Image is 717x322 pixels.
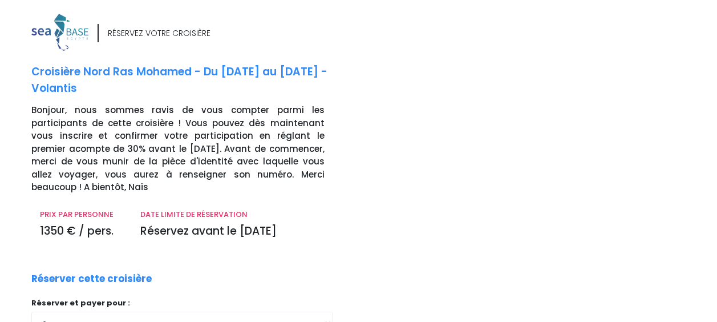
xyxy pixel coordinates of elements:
[31,64,350,96] p: Croisière Nord Ras Mohamed - Du [DATE] au [DATE] - Volantis
[108,27,210,39] div: RÉSERVEZ VOTRE CROISIÈRE
[140,223,324,240] p: Réservez avant le [DATE]
[31,104,350,194] p: Bonjour, nous sommes ravis de vous compter parmi les participants de cette croisière ! Vous pouve...
[40,223,123,240] p: 1350 € / pers.
[31,297,333,309] p: Réserver et payer pour :
[31,14,88,51] img: logo_color1.png
[40,209,123,220] p: PRIX PAR PERSONNE
[140,209,324,220] p: DATE LIMITE DE RÉSERVATION
[31,272,152,287] p: Réserver cette croisière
